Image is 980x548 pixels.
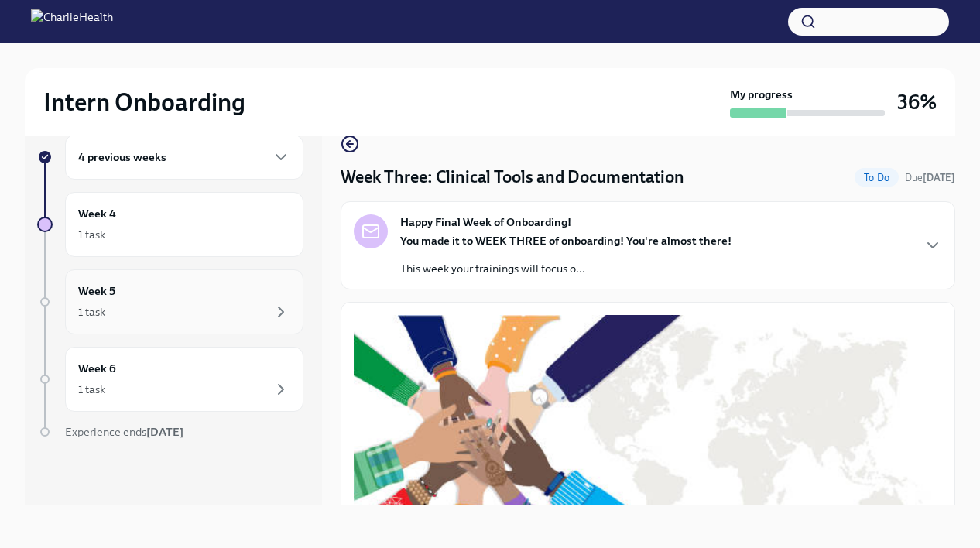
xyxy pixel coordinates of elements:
h6: 4 previous weeks [78,149,166,166]
h6: Week 4 [78,205,116,222]
strong: My progress [730,87,793,102]
span: To Do [855,172,899,183]
div: 1 task [78,382,105,397]
h3: 36% [897,88,937,116]
div: 4 previous weeks [65,135,303,180]
strong: Happy Final Week of Onboarding! [400,214,571,230]
a: Week 61 task [37,347,303,412]
h6: Week 6 [78,360,116,377]
span: Experience ends [65,425,183,439]
strong: [DATE] [146,425,183,439]
a: Week 41 task [37,192,303,257]
h2: Intern Onboarding [43,87,245,118]
h6: Week 5 [78,283,115,300]
span: Due [905,172,955,183]
a: Week 51 task [37,269,303,334]
span: September 23rd, 2025 10:00 [905,170,955,185]
img: CharlieHealth [31,9,113,34]
strong: [DATE] [923,172,955,183]
strong: You made it to WEEK THREE of onboarding! You're almost there! [400,234,732,248]
div: 1 task [78,227,105,242]
div: 1 task [78,304,105,320]
h4: Week Three: Clinical Tools and Documentation [341,166,684,189]
p: This week your trainings will focus o... [400,261,732,276]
